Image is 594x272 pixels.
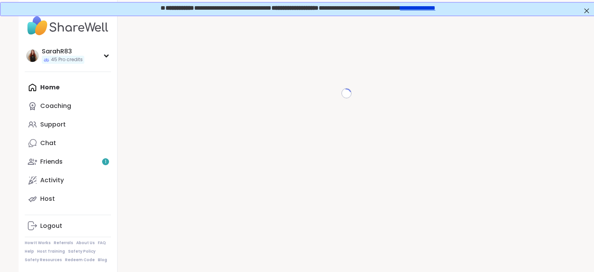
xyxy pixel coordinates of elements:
img: SarahR83 [26,50,39,62]
a: Chat [25,134,111,152]
span: 1 [105,159,106,165]
div: Chat [40,139,56,147]
a: Support [25,115,111,134]
a: Redeem Code [65,257,95,263]
a: Help [25,249,34,254]
a: Blog [98,257,107,263]
a: Coaching [25,97,111,115]
a: Host Training [37,249,65,254]
div: Support [40,120,66,129]
div: Host [40,195,55,203]
a: Host [25,190,111,208]
div: Activity [40,176,64,185]
a: About Us [76,240,95,246]
div: Coaching [40,102,71,110]
a: Friends1 [25,152,111,171]
a: Logout [25,217,111,235]
span: 45 Pro credits [51,56,83,63]
a: Safety Resources [25,257,62,263]
div: Friends [40,157,63,166]
img: ShareWell Nav Logo [25,12,111,39]
a: FAQ [98,240,106,246]
a: Referrals [54,240,73,246]
div: Logout [40,222,62,230]
a: Activity [25,171,111,190]
a: Safety Policy [68,249,96,254]
a: How It Works [25,240,51,246]
div: SarahR83 [42,47,84,56]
